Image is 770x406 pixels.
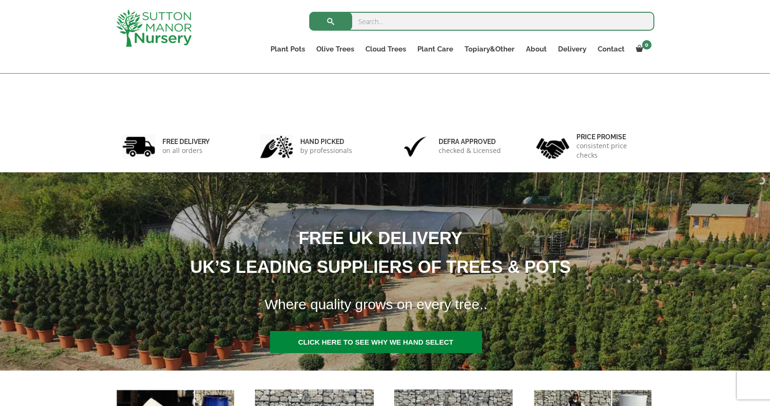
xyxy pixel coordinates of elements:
[300,137,352,146] h6: hand picked
[253,290,717,319] h1: Where quality grows on every tree..
[439,146,501,155] p: checked & Licensed
[576,133,648,141] h6: Price promise
[162,137,210,146] h6: FREE DELIVERY
[459,42,520,56] a: Topiary&Other
[552,42,592,56] a: Delivery
[592,42,630,56] a: Contact
[116,9,192,47] img: logo
[265,42,311,56] a: Plant Pots
[412,42,459,56] a: Plant Care
[309,12,654,31] input: Search...
[439,137,501,146] h6: Defra approved
[576,141,648,160] p: consistent price checks
[536,132,569,161] img: 4.jpg
[260,135,293,159] img: 2.jpg
[398,135,432,159] img: 3.jpg
[520,42,552,56] a: About
[311,42,360,56] a: Olive Trees
[642,40,652,50] span: 0
[360,42,412,56] a: Cloud Trees
[162,146,210,155] p: on all orders
[630,42,654,56] a: 0
[122,135,155,159] img: 1.jpg
[300,146,352,155] p: by professionals
[33,224,716,281] h1: FREE UK DELIVERY UK’S LEADING SUPPLIERS OF TREES & POTS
